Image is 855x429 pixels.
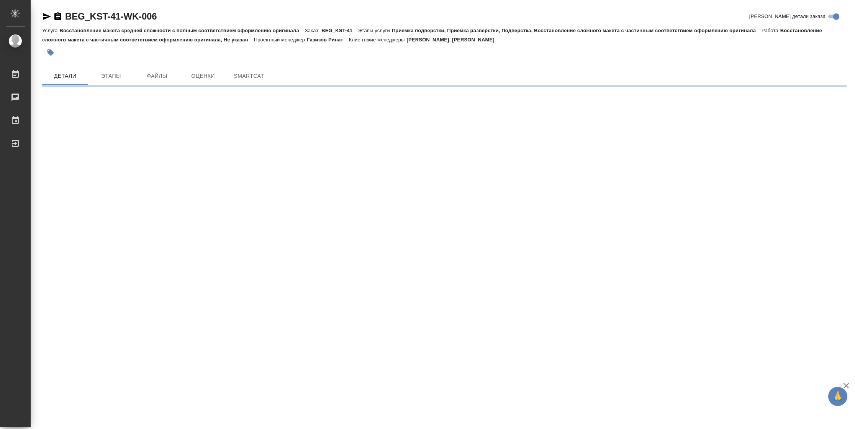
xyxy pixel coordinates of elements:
span: Детали [47,71,84,81]
p: Заказ: [305,28,321,33]
span: Оценки [185,71,221,81]
p: Восстановление макета средней сложности с полным соответствием оформлению оригинала [59,28,305,33]
span: SmartCat [231,71,267,81]
p: Клиентские менеджеры [349,37,407,43]
span: [PERSON_NAME] детали заказа [749,13,826,20]
button: Добавить тэг [42,44,59,61]
p: Приемка подверстки, Приемка разверстки, Подверстка, Восстановление сложного макета с частичным со... [392,28,762,33]
p: Работа [762,28,780,33]
p: Услуга [42,28,59,33]
span: Файлы [139,71,175,81]
button: Скопировать ссылку [53,12,62,21]
p: BEG_KST-41 [321,28,358,33]
p: Проектный менеджер [254,37,307,43]
p: Этапы услуги [358,28,392,33]
a: BEG_KST-41-WK-006 [65,11,157,21]
span: 🙏 [831,388,844,404]
span: Этапы [93,71,129,81]
p: Газизов Ринат [307,37,349,43]
button: 🙏 [828,387,847,406]
button: Скопировать ссылку для ЯМессенджера [42,12,51,21]
p: [PERSON_NAME], [PERSON_NAME] [407,37,500,43]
